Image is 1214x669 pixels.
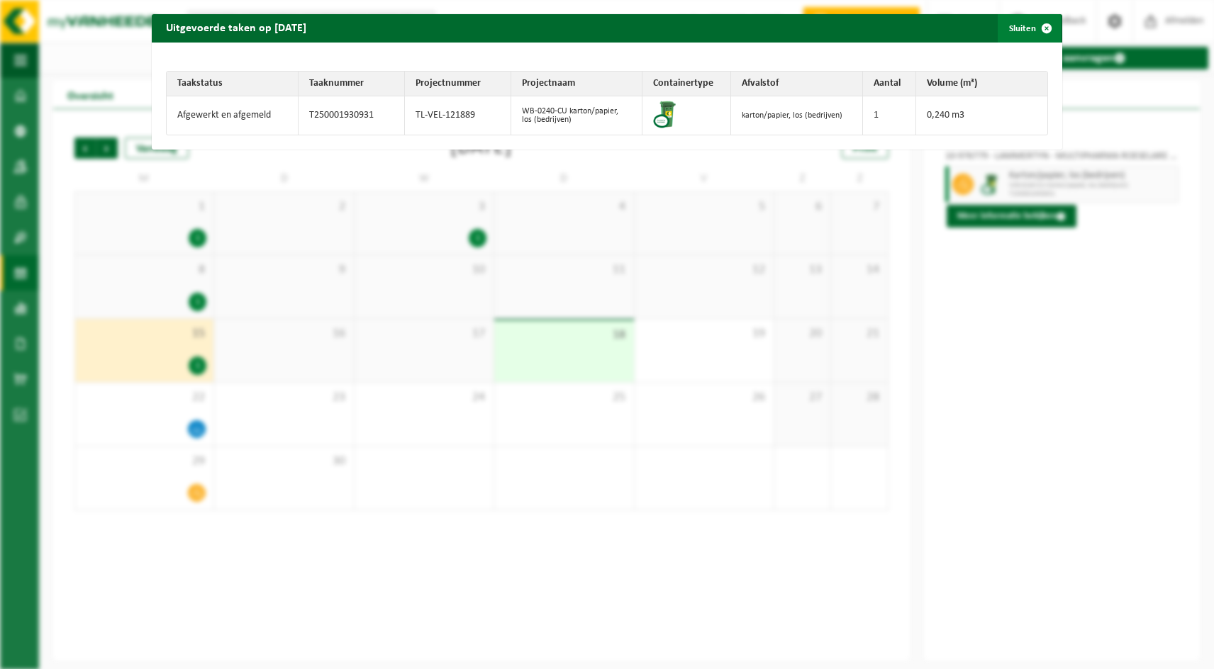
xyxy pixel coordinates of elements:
[167,96,299,135] td: Afgewerkt en afgemeld
[653,100,681,128] img: WB-0240-CU
[916,96,1048,135] td: 0,240 m3
[405,72,511,96] th: Projectnummer
[405,96,511,135] td: TL-VEL-121889
[299,96,405,135] td: T250001930931
[152,14,321,41] h2: Uitgevoerde taken op [DATE]
[731,72,863,96] th: Afvalstof
[167,72,299,96] th: Taakstatus
[642,72,731,96] th: Containertype
[863,72,916,96] th: Aantal
[916,72,1048,96] th: Volume (m³)
[511,96,643,135] td: WB-0240-CU karton/papier, los (bedrijven)
[863,96,916,135] td: 1
[731,96,863,135] td: karton/papier, los (bedrijven)
[511,72,643,96] th: Projectnaam
[299,72,405,96] th: Taaknummer
[998,14,1061,43] button: Sluiten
